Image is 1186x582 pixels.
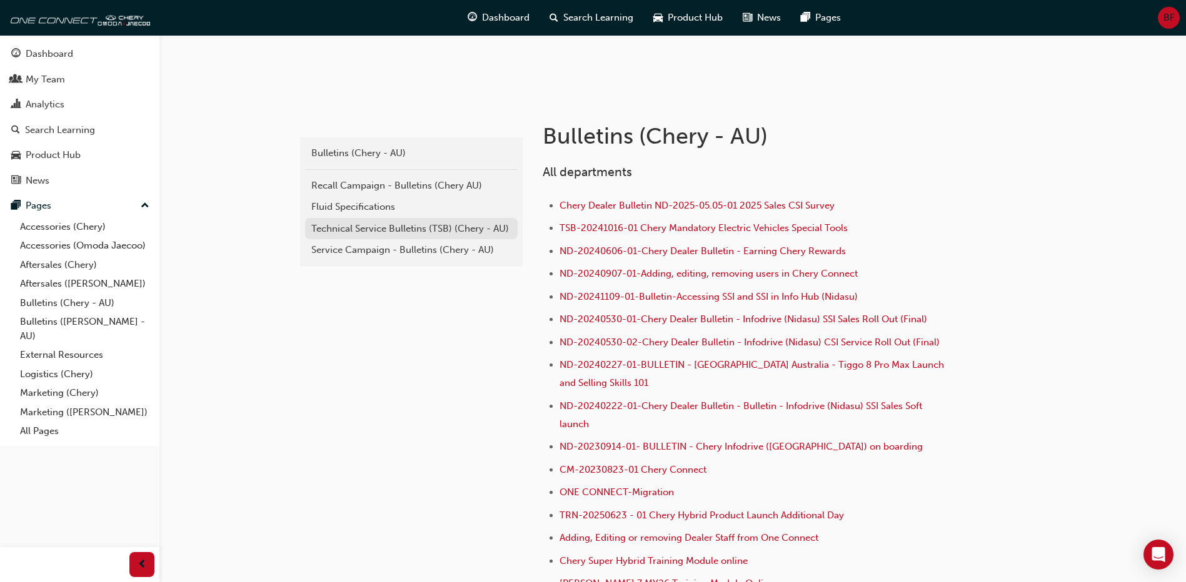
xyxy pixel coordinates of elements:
div: Open Intercom Messenger [1143,540,1173,570]
div: Dashboard [26,47,73,61]
span: news-icon [743,10,752,26]
a: Marketing (Chery) [15,383,154,403]
a: Dashboard [5,42,154,66]
a: News [5,169,154,192]
a: Aftersales ([PERSON_NAME]) [15,274,154,293]
a: Recall Campaign - Bulletins (Chery AU) [305,175,518,197]
a: news-iconNews [733,5,791,31]
button: Pages [5,194,154,217]
div: Pages [26,199,51,213]
span: car-icon [11,150,21,161]
a: Product Hub [5,144,154,167]
a: guage-iconDashboard [458,5,540,31]
a: Bulletins (Chery - AU) [305,142,518,164]
a: Chery Super Hybrid Training Module online [560,555,748,566]
a: Marketing ([PERSON_NAME]) [15,403,154,422]
span: All departments [543,165,632,179]
span: search-icon [550,10,558,26]
a: Bulletins (Chery - AU) [15,293,154,313]
a: Accessories (Chery) [15,217,154,237]
a: TRN-20250623 - 01 Chery Hybrid Product Launch Additional Day [560,510,844,521]
div: Bulletins (Chery - AU) [311,146,511,160]
a: My Team [5,68,154,91]
img: oneconnect [6,5,150,30]
span: pages-icon [11,200,21,212]
a: car-iconProduct Hub [643,5,733,31]
span: Dashboard [482,11,530,25]
a: ONE CONNECT-Migration [560,486,674,498]
span: up-icon [141,198,149,214]
div: Recall Campaign - Bulletins (Chery AU) [311,179,511,193]
a: Accessories (Omoda Jaecoo) [15,236,154,255]
span: news-icon [11,175,21,187]
a: ND-20240222-01-Chery Dealer Bulletin - Bulletin - Infodrive (Nidasu) SSI Sales Soft launch [560,400,925,430]
a: ND-20240227-01-BULLETIN - [GEOGRAPHIC_DATA] Australia - Tiggo 8 Pro Max Launch and Selling Skills... [560,359,947,388]
span: chart-icon [11,99,21,111]
span: Product Hub [668,11,723,25]
a: ND-20240530-02-Chery Dealer Bulletin - Infodrive (Nidasu) CSI Service Roll Out (Final) [560,337,940,348]
span: car-icon [653,10,663,26]
a: ND-20240606-01-Chery Dealer Bulletin - Earning Chery Rewards [560,245,846,257]
div: Product Hub [26,148,81,162]
a: ND-20240530-01-Chery Dealer Bulletin - Infodrive (Nidasu) SSI Sales Roll Out (Final) [560,313,927,325]
a: Aftersales (Chery) [15,255,154,275]
span: guage-icon [468,10,477,26]
a: CM-20230823-01 Chery Connect [560,464,706,475]
span: search-icon [11,125,20,136]
a: All Pages [15,422,154,441]
a: search-iconSearch Learning [540,5,643,31]
a: Technical Service Bulletins (TSB) (Chery - AU) [305,218,518,240]
h1: Bulletins (Chery - AU) [543,122,953,150]
div: Analytics [26,97,64,112]
div: Search Learning [25,123,95,137]
div: Fluid Specifications [311,200,511,214]
a: Logistics (Chery) [15,365,154,384]
span: prev-icon [138,557,147,573]
div: Technical Service Bulletins (TSB) (Chery - AU) [311,222,511,236]
span: pages-icon [801,10,810,26]
button: DashboardMy TeamAnalyticsSearch LearningProduct HubNews [5,40,154,194]
span: Pages [815,11,841,25]
a: Chery Dealer Bulletin ND-2025-05.05-01 2025 Sales CSI Survey [560,200,835,211]
a: Bulletins ([PERSON_NAME] - AU) [15,312,154,345]
a: Analytics [5,93,154,116]
span: BF [1163,11,1175,25]
div: My Team [26,72,65,87]
a: ND-20241109-01-Bulletin-Accessing SSI and SSI in Info Hub (Nidasu) [560,291,858,302]
a: Search Learning [5,119,154,142]
span: Search Learning [563,11,633,25]
span: people-icon [11,74,21,86]
a: Service Campaign - Bulletins (Chery - AU) [305,239,518,261]
a: TSB-20241016-01 Chery Mandatory Electric Vehicles Special Tools [560,222,848,234]
button: BF [1158,7,1180,29]
a: External Resources [15,345,154,365]
a: Adding, Editing or removing Dealer Staff from One Connect [560,532,818,543]
a: pages-iconPages [791,5,851,31]
div: News [26,174,49,188]
a: ND-20240907-01-Adding, editing, removing users in Chery Connect [560,268,858,279]
div: Service Campaign - Bulletins (Chery - AU) [311,243,511,257]
a: Fluid Specifications [305,196,518,218]
span: News [757,11,781,25]
a: ND-20230914-01- BULLETIN - Chery Infodrive ([GEOGRAPHIC_DATA]) on boarding [560,441,923,452]
span: guage-icon [11,49,21,60]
